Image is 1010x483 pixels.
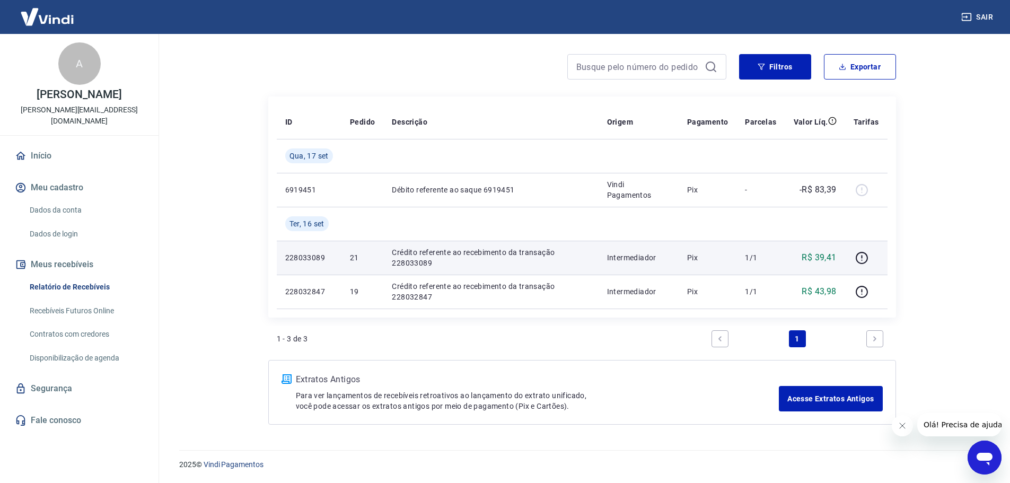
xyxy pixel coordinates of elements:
p: 228032847 [285,286,333,297]
p: ID [285,117,293,127]
p: [PERSON_NAME] [37,89,121,100]
a: Relatório de Recebíveis [25,276,146,298]
iframe: Fechar mensagem [892,415,913,436]
p: Origem [607,117,633,127]
p: Intermediador [607,252,670,263]
p: Crédito referente ao recebimento da transação 228033089 [392,247,590,268]
span: Ter, 16 set [289,218,324,229]
img: Vindi [13,1,82,33]
button: Meu cadastro [13,176,146,199]
a: Dados da conta [25,199,146,221]
p: Parcelas [745,117,776,127]
p: 1/1 [745,252,776,263]
p: Pagamento [687,117,728,127]
a: Disponibilização de agenda [25,347,146,369]
a: Acesse Extratos Antigos [779,386,882,411]
p: 19 [350,286,375,297]
button: Sair [959,7,997,27]
p: Pix [687,185,728,195]
p: Débito referente ao saque 6919451 [392,185,590,195]
a: Dados de login [25,223,146,245]
img: ícone [282,374,292,384]
a: Início [13,144,146,168]
p: Para ver lançamentos de recebíveis retroativos ao lançamento do extrato unificado, você pode aces... [296,390,779,411]
button: Meus recebíveis [13,253,146,276]
span: Qua, 17 set [289,151,329,161]
p: 1/1 [745,286,776,297]
p: Pix [687,252,728,263]
a: Segurança [13,377,146,400]
p: Tarifas [854,117,879,127]
p: 1 - 3 de 3 [277,333,308,344]
iframe: Botão para abrir a janela de mensagens [968,441,1002,475]
button: Filtros [739,54,811,80]
p: - [745,185,776,195]
a: Page 1 is your current page [789,330,806,347]
p: Extratos Antigos [296,373,779,386]
p: Crédito referente ao recebimento da transação 228032847 [392,281,590,302]
p: Intermediador [607,286,670,297]
p: R$ 39,41 [802,251,836,264]
p: Pix [687,286,728,297]
p: -R$ 83,39 [800,183,837,196]
a: Vindi Pagamentos [204,460,264,469]
p: Descrição [392,117,427,127]
button: Exportar [824,54,896,80]
a: Recebíveis Futuros Online [25,300,146,322]
p: [PERSON_NAME][EMAIL_ADDRESS][DOMAIN_NAME] [8,104,150,127]
p: Valor Líq. [794,117,828,127]
a: Next page [866,330,883,347]
p: Pedido [350,117,375,127]
span: Olá! Precisa de ajuda? [6,7,89,16]
p: 6919451 [285,185,333,195]
p: R$ 43,98 [802,285,836,298]
a: Previous page [712,330,728,347]
a: Contratos com credores [25,323,146,345]
iframe: Mensagem da empresa [917,413,1002,436]
div: A [58,42,101,85]
input: Busque pelo número do pedido [576,59,700,75]
p: Vindi Pagamentos [607,179,670,200]
a: Fale conosco [13,409,146,432]
p: 228033089 [285,252,333,263]
p: 2025 © [179,459,985,470]
p: 21 [350,252,375,263]
ul: Pagination [707,326,888,352]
